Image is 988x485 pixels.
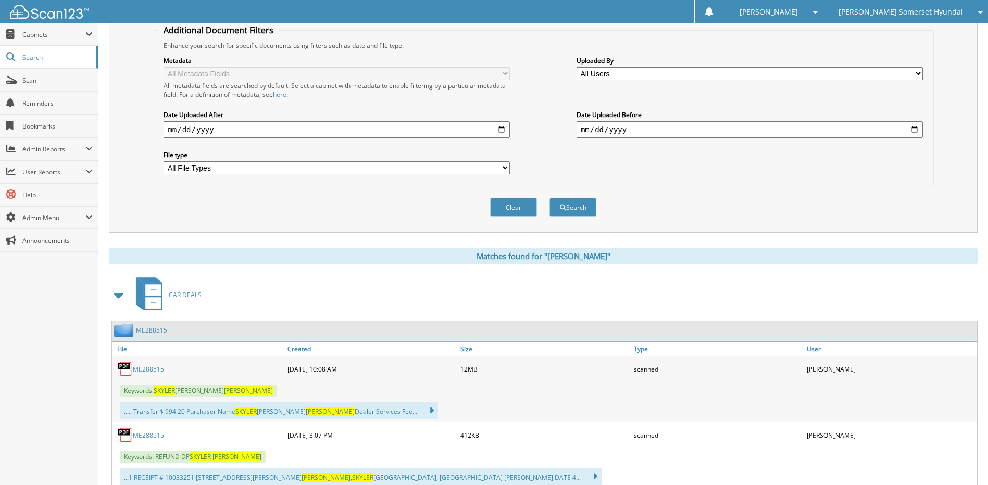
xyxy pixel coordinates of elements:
button: Clear [490,198,537,217]
a: CAR DEALS [130,274,202,315]
span: [PERSON_NAME] [302,473,351,482]
span: Reminders [22,99,93,108]
span: Keywords: REFUND DP [120,451,266,463]
span: [PERSON_NAME] [306,407,355,416]
a: ME288515 [133,431,164,440]
span: SKYLER [154,386,175,395]
span: [PERSON_NAME] [224,386,273,395]
input: end [577,121,923,138]
span: SKYLER [352,473,373,482]
iframe: Chat Widget [936,435,988,485]
label: File type [164,150,510,159]
button: Search [549,198,596,217]
div: scanned [631,359,804,379]
a: ME288515 [133,365,164,374]
span: [PERSON_NAME] Somerset Hyundai [839,9,963,15]
img: PDF.png [117,361,133,377]
span: Announcements [22,236,93,245]
label: Date Uploaded After [164,110,510,119]
span: SKYLER [190,452,211,461]
img: PDF.png [117,427,133,443]
div: Enhance your search for specific documents using filters such as date and file type. [158,41,928,50]
span: [PERSON_NAME] [740,9,798,15]
div: Matches found for "[PERSON_NAME]" [109,248,978,264]
div: [DATE] 3:07 PM [285,425,458,445]
span: Bookmarks [22,122,93,131]
div: 12MB [458,359,631,379]
div: [DATE] 10:08 AM [285,359,458,379]
span: Help [22,190,93,199]
span: Scan [22,76,93,85]
img: folder2.png [114,324,136,337]
label: Metadata [164,56,510,65]
img: scan123-logo-white.svg [10,5,89,19]
div: All metadata fields are searched by default. Select a cabinet with metadata to enable filtering b... [164,81,510,99]
span: Admin Menu [22,213,85,222]
input: start [164,121,510,138]
span: Keywords: [PERSON_NAME] [120,385,277,397]
a: File [112,342,285,356]
span: Search [22,53,91,62]
a: here [273,90,286,99]
a: Type [631,342,804,356]
div: 412KB [458,425,631,445]
a: ME288515 [136,326,167,335]
a: Size [458,342,631,356]
a: Created [285,342,458,356]
label: Date Uploaded Before [577,110,923,119]
span: Admin Reports [22,145,85,154]
span: SKYLER [235,407,257,416]
div: scanned [631,425,804,445]
div: ..... Transfer $ 994.20 Purchaser Name [PERSON_NAME] Dealer Services Fee... [120,402,438,419]
label: Uploaded By [577,56,923,65]
span: Cabinets [22,30,85,39]
span: CAR DEALS [169,290,202,299]
div: [PERSON_NAME] [804,425,977,445]
div: [PERSON_NAME] [804,359,977,379]
legend: Additional Document Filters [158,24,279,36]
a: User [804,342,977,356]
span: User Reports [22,168,85,176]
span: [PERSON_NAME] [212,452,261,461]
